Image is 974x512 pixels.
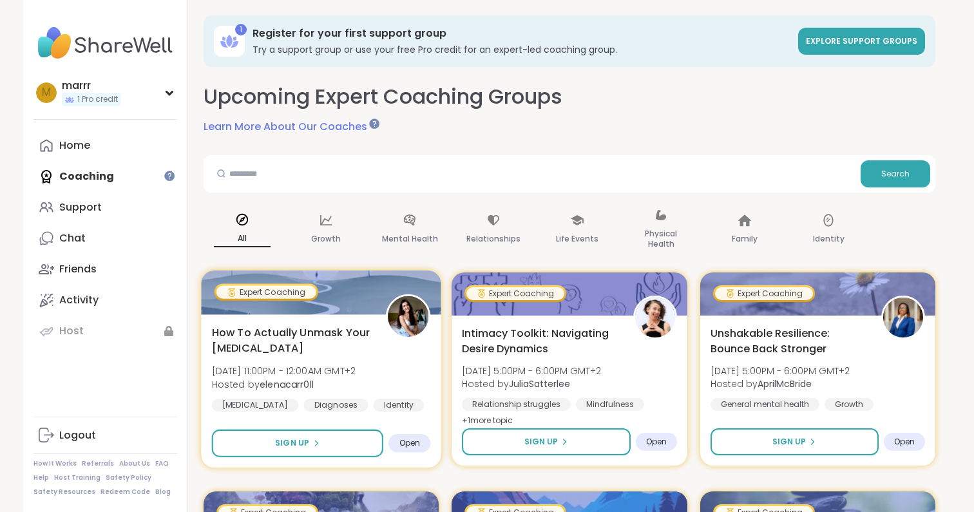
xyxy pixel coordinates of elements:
[212,399,299,412] div: [MEDICAL_DATA]
[798,28,925,55] a: Explore support groups
[711,428,879,455] button: Sign Up
[462,365,601,377] span: [DATE] 5:00PM - 6:00PM GMT+2
[881,168,910,180] span: Search
[59,200,102,214] div: Support
[253,26,790,41] h3: Register for your first support group
[33,192,177,223] a: Support
[82,459,114,468] a: Referrals
[524,436,558,448] span: Sign Up
[100,488,150,497] a: Redeem Code
[576,398,644,411] div: Mindfulness
[711,398,819,411] div: General mental health
[711,365,850,377] span: [DATE] 5:00PM - 6:00PM GMT+2
[462,326,618,357] span: Intimacy Toolkit: Navigating Desire Dynamics
[54,473,100,482] a: Host Training
[59,138,90,153] div: Home
[59,293,99,307] div: Activity
[711,377,850,390] span: Hosted by
[253,43,790,56] h3: Try a support group or use your free Pro credit for an expert-led coaching group.
[155,459,169,468] a: FAQ
[633,226,689,252] p: Physical Health
[806,35,917,46] span: Explore support groups
[59,262,97,276] div: Friends
[646,437,667,447] span: Open
[33,420,177,451] a: Logout
[462,428,630,455] button: Sign Up
[275,437,309,449] span: Sign Up
[212,377,356,390] span: Hosted by
[212,430,384,457] button: Sign Up
[119,459,150,468] a: About Us
[374,399,425,412] div: Identity
[883,298,923,337] img: AprilMcBride
[164,171,175,181] iframe: Spotlight
[33,473,49,482] a: Help
[59,324,84,338] div: Host
[388,296,428,337] img: elenacarr0ll
[59,428,96,442] div: Logout
[155,488,171,497] a: Blog
[466,287,564,300] div: Expert Coaching
[462,398,571,411] div: Relationship struggles
[758,377,812,390] b: AprilMcBride
[212,365,356,377] span: [DATE] 11:00PM - 12:00AM GMT+2
[861,160,930,187] button: Search
[772,436,806,448] span: Sign Up
[33,223,177,254] a: Chat
[204,119,377,135] a: Learn More About Our Coaches
[106,473,151,482] a: Safety Policy
[732,231,758,247] p: Family
[399,438,421,448] span: Open
[33,21,177,66] img: ShareWell Nav Logo
[33,130,177,161] a: Home
[62,79,120,93] div: marrr
[33,488,95,497] a: Safety Resources
[813,231,845,247] p: Identity
[311,231,341,247] p: Growth
[260,377,314,390] b: elenacarr0ll
[235,24,247,35] div: 1
[33,254,177,285] a: Friends
[894,437,915,447] span: Open
[59,231,86,245] div: Chat
[214,231,271,247] p: All
[33,316,177,346] a: Host
[303,399,368,412] div: Diagnoses
[509,377,570,390] b: JuliaSatterlee
[216,285,316,298] div: Expert Coaching
[556,231,598,247] p: Life Events
[204,82,562,111] h2: Upcoming Expert Coaching Groups
[825,398,874,411] div: Growth
[635,298,675,337] img: JuliaSatterlee
[382,231,438,247] p: Mental Health
[77,94,118,105] span: 1 Pro credit
[42,84,51,101] span: m
[466,231,520,247] p: Relationships
[212,325,372,356] span: How To Actually Unmask Your [MEDICAL_DATA]
[369,119,379,129] iframe: Spotlight
[711,326,867,357] span: Unshakable Resilience: Bounce Back Stronger
[462,377,601,390] span: Hosted by
[33,459,77,468] a: How It Works
[715,287,813,300] div: Expert Coaching
[33,285,177,316] a: Activity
